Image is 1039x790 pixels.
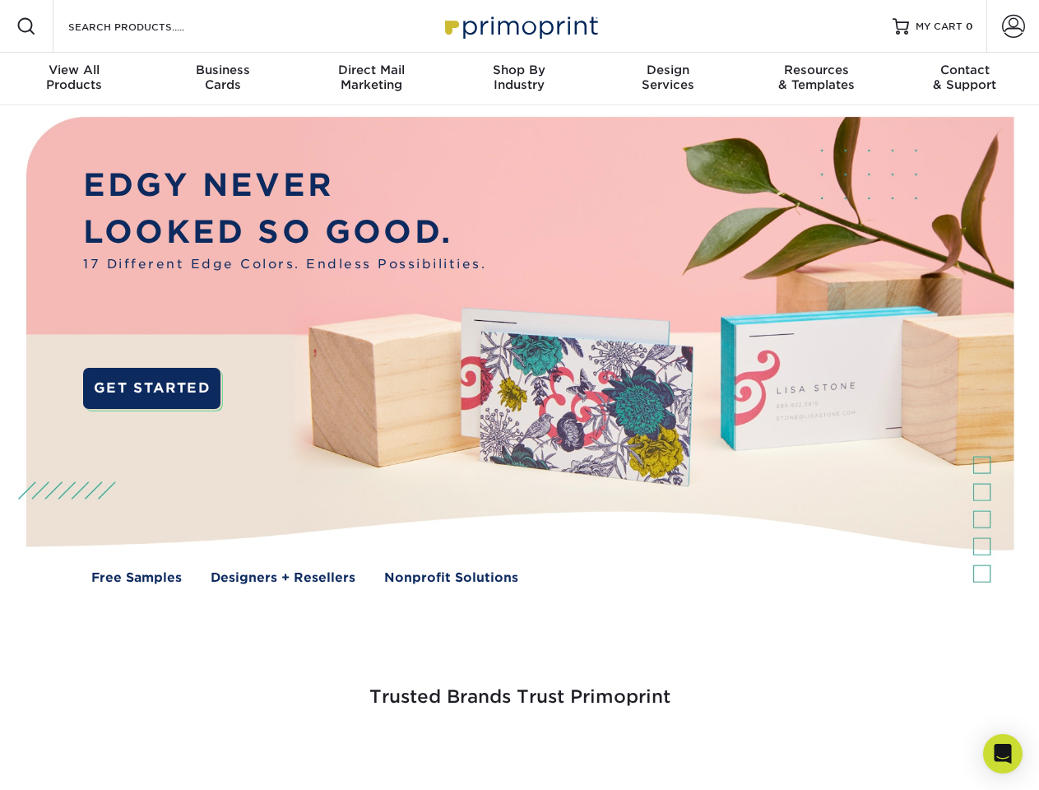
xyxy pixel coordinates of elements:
span: Contact [891,63,1039,77]
div: & Support [891,63,1039,92]
img: Freeform [247,750,248,751]
a: GET STARTED [83,368,220,409]
span: 0 [966,21,973,32]
a: Free Samples [91,569,182,588]
a: Shop ByIndustry [445,53,593,105]
span: Shop By [445,63,593,77]
div: Industry [445,63,593,92]
a: Resources& Templates [742,53,890,105]
span: MY CART [916,20,962,34]
a: Designers + Resellers [211,569,355,588]
input: SEARCH PRODUCTS..... [67,16,227,36]
a: BusinessCards [148,53,296,105]
img: Amazon [732,750,733,751]
span: Business [148,63,296,77]
a: DesignServices [594,53,742,105]
span: 17 Different Edge Colors. Endless Possibilities. [83,255,486,274]
div: Services [594,63,742,92]
span: Design [594,63,742,77]
a: Contact& Support [891,53,1039,105]
img: Primoprint [438,8,602,44]
div: Marketing [297,63,445,92]
p: EDGY NEVER [83,162,486,209]
div: & Templates [742,63,890,92]
div: Cards [148,63,296,92]
span: Resources [742,63,890,77]
p: LOOKED SO GOOD. [83,209,486,256]
h3: Trusted Brands Trust Primoprint [39,647,1001,727]
span: Direct Mail [297,63,445,77]
img: Mini [576,750,577,751]
a: Nonprofit Solutions [384,569,518,588]
a: Direct MailMarketing [297,53,445,105]
div: Open Intercom Messenger [983,734,1023,774]
img: Smoothie King [119,750,120,751]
